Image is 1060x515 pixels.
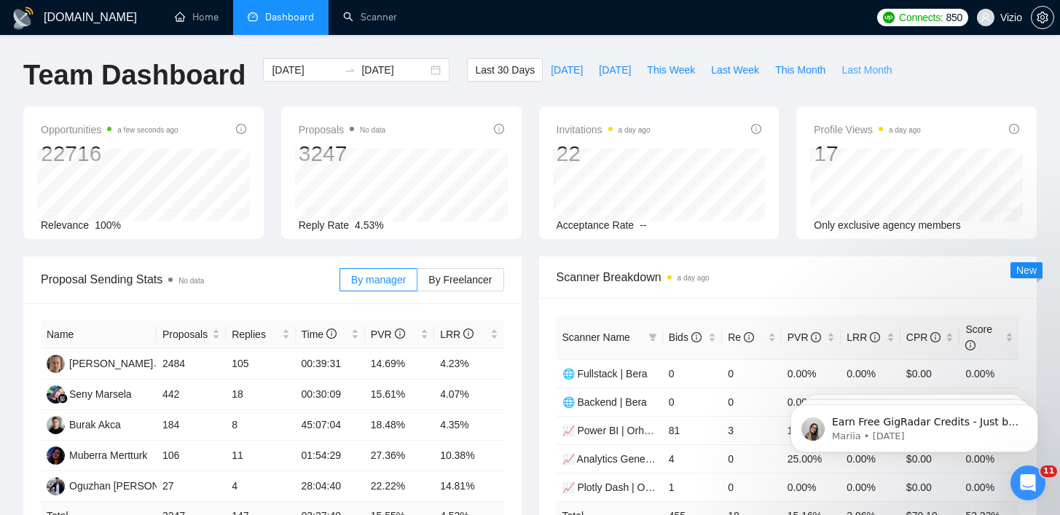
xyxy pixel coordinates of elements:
span: to [344,64,356,76]
span: Replies [232,326,278,342]
td: 4.35% [434,410,503,441]
div: 22 [557,140,651,168]
img: logo [12,7,35,30]
td: 27 [157,471,226,502]
button: setting [1031,6,1054,29]
td: 10.38% [434,441,503,471]
button: Last 30 Days [467,58,543,82]
span: CPR [906,331,941,343]
td: 105 [226,349,295,380]
td: 00:39:31 [296,349,365,380]
span: Re [728,331,754,343]
span: Last 30 Days [475,62,535,78]
span: setting [1032,12,1053,23]
a: homeHome [175,11,219,23]
span: info-circle [236,124,246,134]
iframe: Intercom live chat [1010,465,1045,500]
h1: Team Dashboard [23,58,246,93]
iframe: Intercom notifications message [769,374,1060,476]
th: Replies [226,321,295,349]
span: Scanner Name [562,331,630,343]
td: 18 [226,380,295,410]
td: 0 [722,388,782,416]
span: info-circle [811,332,821,342]
button: [DATE] [591,58,639,82]
div: Muberra Mertturk [69,447,147,463]
span: 4.53% [355,219,384,231]
span: Proposals [162,326,209,342]
td: 0 [722,444,782,473]
span: PVR [371,329,405,340]
span: 11 [1040,465,1057,477]
a: OTOguzhan [PERSON_NAME] [47,479,197,491]
td: 4 [226,471,295,502]
span: Relevance [41,219,89,231]
a: SMSeny Marsela [47,388,132,399]
a: 📈 Power BI | Orhan 🚢 [562,425,671,436]
td: 0 [722,359,782,388]
span: filter [645,326,660,348]
span: user [981,12,991,23]
td: 01:54:29 [296,441,365,471]
div: 22716 [41,140,178,168]
span: 100% [95,219,121,231]
span: LRR [847,331,880,343]
time: a day ago [619,126,651,134]
img: gigradar-bm.png [58,393,68,404]
span: No data [178,277,204,285]
div: Oguzhan [PERSON_NAME] [69,478,197,494]
td: 22.22% [365,471,434,502]
span: info-circle [965,340,975,350]
span: Score [965,323,992,351]
span: Proposals [299,121,385,138]
a: 🌐 Fullstack | Bera [562,368,648,380]
span: info-circle [691,332,702,342]
img: MM [47,447,65,465]
span: info-circle [870,332,880,342]
td: 3 [722,416,782,444]
img: upwork-logo.png [883,12,895,23]
a: 🌐 Backend | Bera [562,396,647,408]
span: Opportunities [41,121,178,138]
td: 2484 [157,349,226,380]
span: info-circle [930,332,941,342]
td: 184 [157,410,226,441]
img: OT [47,477,65,495]
span: info-circle [326,329,337,339]
td: 0 [663,359,723,388]
td: 0.00% [782,473,841,501]
td: 0.00% [841,359,900,388]
img: BA [47,416,65,434]
span: Time [302,329,337,340]
span: [DATE] [599,62,631,78]
th: Name [41,321,157,349]
span: info-circle [395,329,405,339]
span: dashboard [248,12,258,22]
span: Reply Rate [299,219,349,231]
button: Last Month [833,58,900,82]
button: Last Week [703,58,767,82]
span: Connects: [899,9,943,25]
span: info-circle [494,124,504,134]
span: Bids [669,331,702,343]
td: 11 [226,441,295,471]
td: 4 [663,444,723,473]
td: 1 [663,473,723,501]
td: 106 [157,441,226,471]
td: 00:30:09 [296,380,365,410]
a: searchScanner [343,11,397,23]
span: Acceptance Rate [557,219,635,231]
span: No data [360,126,385,134]
span: Profile Views [814,121,921,138]
td: 27.36% [365,441,434,471]
div: Burak Akca [69,417,121,433]
img: SK [47,355,65,373]
span: Proposal Sending Stats [41,270,339,288]
a: setting [1031,12,1054,23]
span: info-circle [1009,124,1019,134]
span: PVR [788,331,822,343]
button: This Month [767,58,833,82]
td: 0.00% [959,473,1019,501]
